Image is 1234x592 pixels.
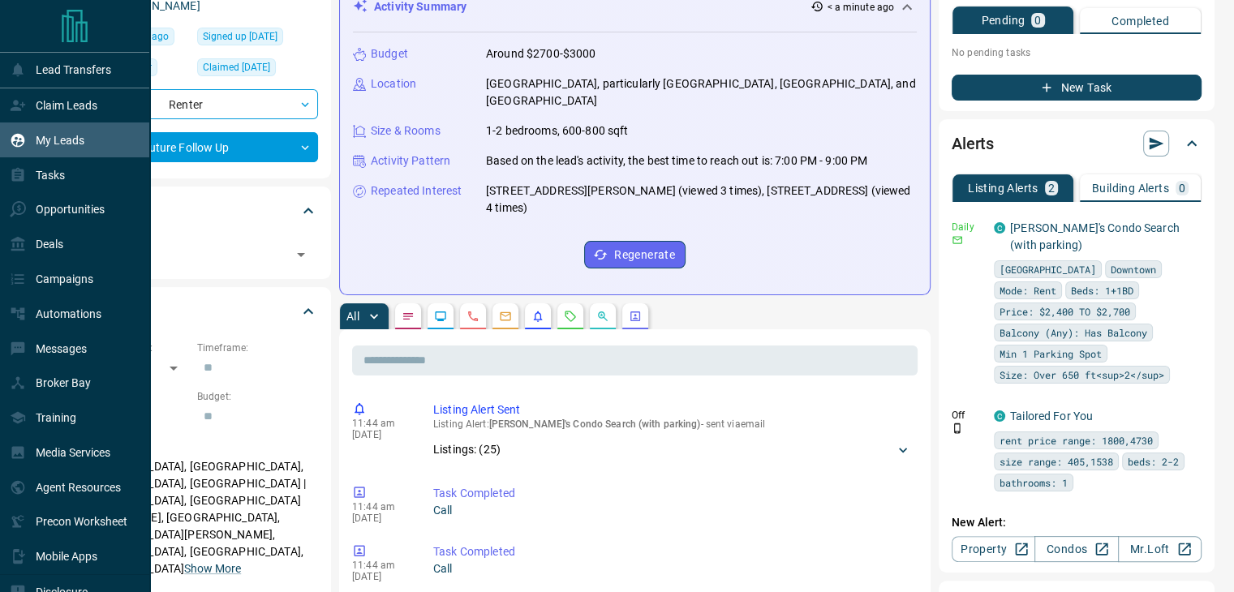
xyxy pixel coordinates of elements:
[371,75,416,92] p: Location
[629,310,642,323] svg: Agent Actions
[371,45,408,62] p: Budget
[1000,282,1056,298] span: Mode: Rent
[1000,453,1113,470] span: size range: 405,1538
[486,122,628,139] p: 1-2 bedrooms, 600-800 sqft
[433,502,911,519] p: Call
[564,310,577,323] svg: Requests
[352,501,409,513] p: 11:44 am
[433,560,911,577] p: Call
[197,28,318,50] div: Sun Oct 22 2023
[952,423,963,434] svg: Push Notification Only
[68,439,318,453] p: Areas Searched:
[1071,282,1133,298] span: Beds: 1+1BD
[433,401,911,418] p: Listing Alert Sent
[952,536,1035,562] a: Property
[981,15,1025,26] p: Pending
[1128,453,1179,470] span: beds: 2-2
[1000,474,1068,491] span: bathrooms: 1
[352,429,409,440] p: [DATE]
[952,124,1202,163] div: Alerts
[68,191,318,230] div: Tags
[197,341,318,355] p: Timeframe:
[1010,410,1093,423] a: Tailored For You
[433,441,501,458] p: Listings: ( 25 )
[952,408,984,423] p: Off
[952,41,1202,65] p: No pending tasks
[352,418,409,429] p: 11:44 am
[68,453,318,582] p: [GEOGRAPHIC_DATA], [GEOGRAPHIC_DATA], [GEOGRAPHIC_DATA], [GEOGRAPHIC_DATA] | [GEOGRAPHIC_DATA], [...
[968,182,1038,194] p: Listing Alerts
[371,182,462,199] p: Repeated Interest
[1048,182,1055,194] p: 2
[584,241,686,268] button: Regenerate
[402,310,415,323] svg: Notes
[1034,15,1041,26] p: 0
[433,435,911,465] div: Listings: (25)
[203,59,270,75] span: Claimed [DATE]
[433,485,911,502] p: Task Completed
[68,89,318,119] div: Renter
[994,222,1005,234] div: condos.ca
[994,410,1005,422] div: condos.ca
[1000,303,1130,320] span: Price: $2,400 TO $2,700
[467,310,479,323] svg: Calls
[531,310,544,323] svg: Listing Alerts
[486,182,917,217] p: [STREET_ADDRESS][PERSON_NAME] (viewed 3 times), [STREET_ADDRESS] (viewed 4 times)
[434,310,447,323] svg: Lead Browsing Activity
[433,543,911,560] p: Task Completed
[197,58,318,81] div: Fri Oct 27 2023
[352,571,409,582] p: [DATE]
[203,28,277,45] span: Signed up [DATE]
[184,560,241,577] button: Show More
[1000,432,1153,448] span: rent price range: 1800,4730
[486,152,867,169] p: Based on the lead's activity, the best time to reach out is: 7:00 PM - 9:00 PM
[486,75,917,109] p: [GEOGRAPHIC_DATA], particularly [GEOGRAPHIC_DATA], [GEOGRAPHIC_DATA], and [GEOGRAPHIC_DATA]
[290,243,312,266] button: Open
[1179,182,1185,194] p: 0
[1000,261,1096,277] span: [GEOGRAPHIC_DATA]
[433,418,911,430] p: Listing Alert : - sent via email
[952,220,984,234] p: Daily
[952,514,1202,531] p: New Alert:
[1111,261,1156,277] span: Downtown
[1111,15,1169,27] p: Completed
[952,131,994,157] h2: Alerts
[68,292,318,331] div: Criteria
[1000,324,1147,341] span: Balcony (Any): Has Balcony
[1118,536,1202,562] a: Mr.Loft
[346,311,359,322] p: All
[197,389,318,404] p: Budget:
[489,418,701,430] span: [PERSON_NAME]'s Condo Search (with parking)
[352,560,409,571] p: 11:44 am
[1000,345,1102,362] span: Min 1 Parking Spot
[1000,367,1164,383] span: Size: Over 650 ft<sup>2</sup>
[1010,221,1180,251] a: [PERSON_NAME]'s Condo Search (with parking)
[1092,182,1169,194] p: Building Alerts
[371,122,441,139] p: Size & Rooms
[371,152,450,169] p: Activity Pattern
[68,132,318,162] div: Future Follow Up
[499,310,512,323] svg: Emails
[486,45,596,62] p: Around $2700-$3000
[352,513,409,524] p: [DATE]
[952,75,1202,101] button: New Task
[596,310,609,323] svg: Opportunities
[952,234,963,246] svg: Email
[1034,536,1118,562] a: Condos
